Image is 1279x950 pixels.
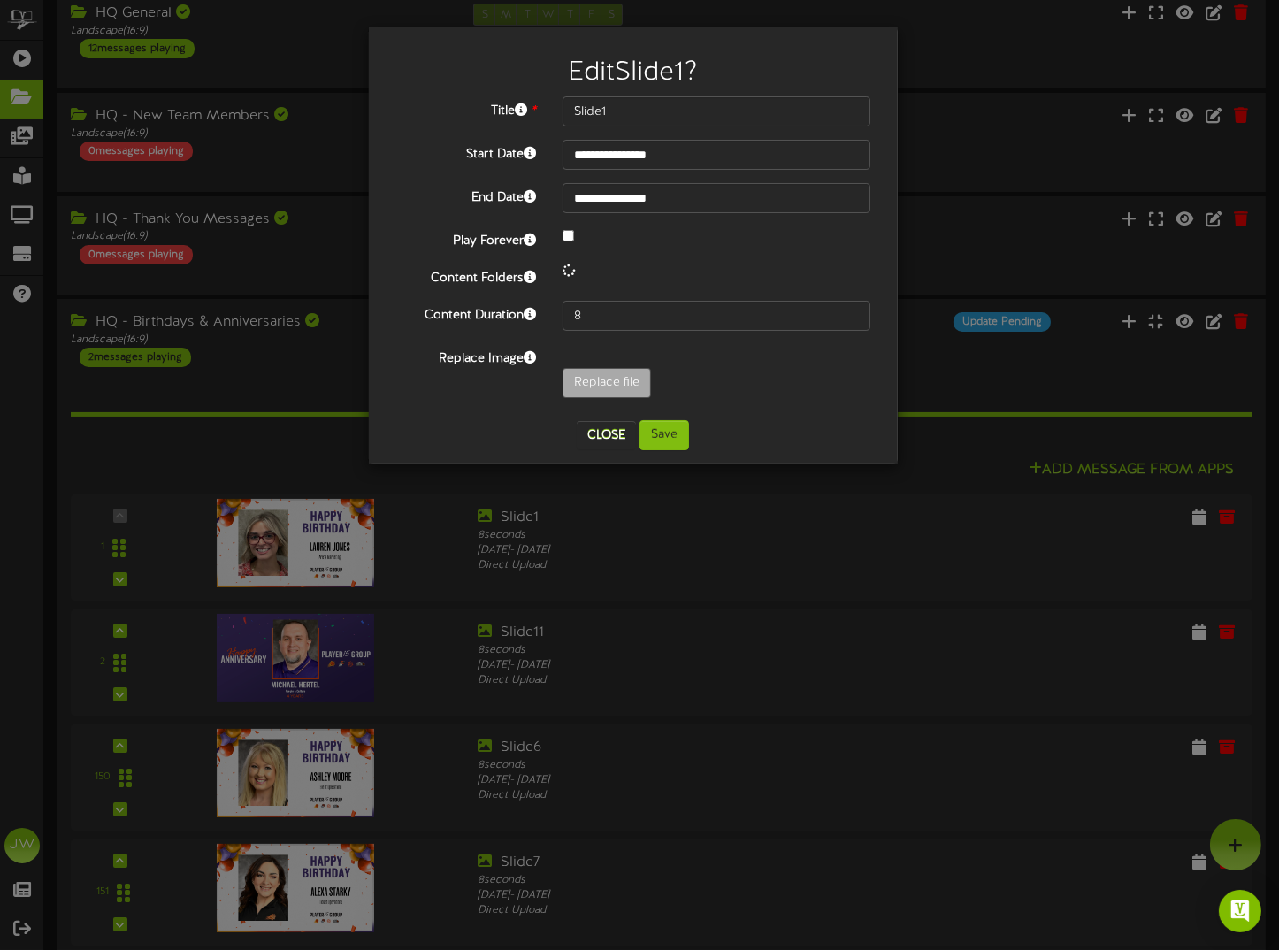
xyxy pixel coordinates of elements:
label: Title [382,96,549,120]
label: End Date [382,183,549,207]
label: Replace Image [382,344,549,368]
h2: Edit Slide1 ? [395,58,871,88]
div: Open Intercom Messenger [1219,890,1261,932]
input: 15 [563,301,871,331]
button: Save [639,420,689,450]
button: Close [577,421,636,449]
label: Play Forever [382,226,549,250]
input: Title [563,96,871,126]
label: Start Date [382,140,549,164]
label: Content Duration [382,301,549,325]
label: Content Folders [382,264,549,287]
